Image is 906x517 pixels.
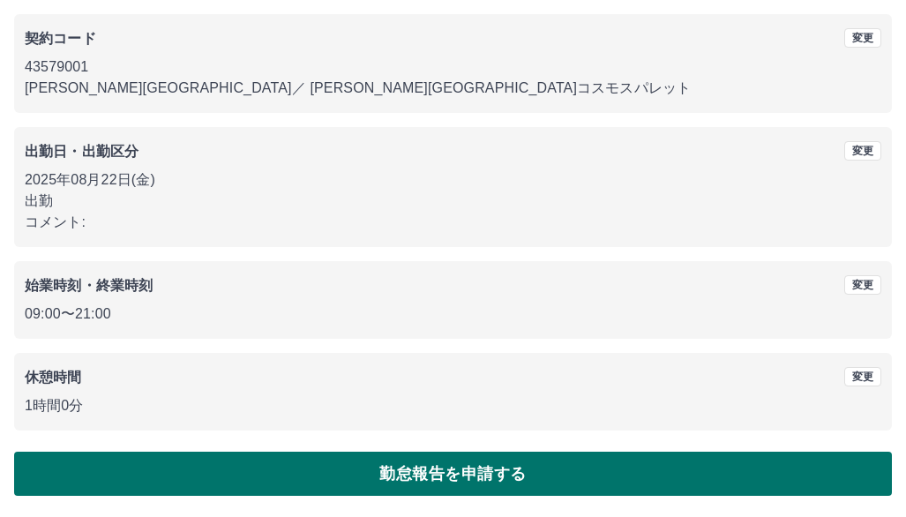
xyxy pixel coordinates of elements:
[25,78,881,99] p: [PERSON_NAME][GEOGRAPHIC_DATA] ／ [PERSON_NAME][GEOGRAPHIC_DATA]コスモスパレット
[25,278,153,293] b: 始業時刻・終業時刻
[25,370,82,385] b: 休憩時間
[25,395,881,416] p: 1時間0分
[25,31,96,46] b: 契約コード
[25,56,881,78] p: 43579001
[25,212,881,233] p: コメント:
[844,367,881,386] button: 変更
[25,191,881,212] p: 出勤
[14,452,892,496] button: 勤怠報告を申請する
[844,141,881,161] button: 変更
[25,303,881,325] p: 09:00 〜 21:00
[844,275,881,295] button: 変更
[25,169,881,191] p: 2025年08月22日(金)
[25,144,139,159] b: 出勤日・出勤区分
[844,28,881,48] button: 変更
